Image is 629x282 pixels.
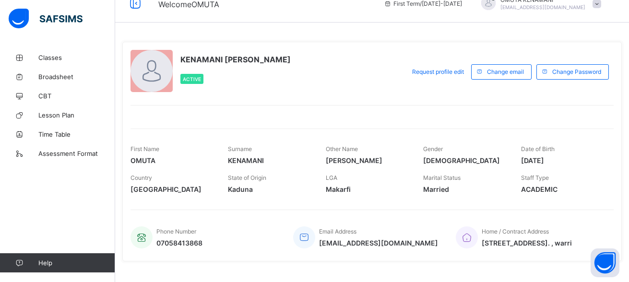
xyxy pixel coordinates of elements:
[521,174,549,181] span: Staff Type
[319,228,356,235] span: Email Address
[38,150,115,157] span: Assessment Format
[228,185,311,193] span: Kaduna
[131,156,214,164] span: OMUTA
[9,9,83,29] img: safsims
[326,156,409,164] span: [PERSON_NAME]
[183,76,201,82] span: Active
[38,111,115,119] span: Lesson Plan
[487,68,524,75] span: Change email
[521,185,604,193] span: ACADEMIC
[131,185,214,193] span: [GEOGRAPHIC_DATA]
[423,156,506,164] span: [DEMOGRAPHIC_DATA]
[326,145,358,153] span: Other Name
[38,54,115,61] span: Classes
[326,174,337,181] span: LGA
[156,228,196,235] span: Phone Number
[228,145,252,153] span: Surname
[412,68,464,75] span: Request profile edit
[38,259,115,267] span: Help
[482,239,572,247] span: [STREET_ADDRESS]. , warri
[180,55,291,64] span: KENAMANI [PERSON_NAME]
[482,228,549,235] span: Home / Contract Address
[521,156,604,164] span: [DATE]
[423,145,443,153] span: Gender
[131,174,152,181] span: Country
[552,68,601,75] span: Change Password
[228,156,311,164] span: KENAMANI
[591,248,619,277] button: Open asap
[38,92,115,100] span: CBT
[156,239,202,247] span: 07058413868
[38,73,115,81] span: Broadsheet
[131,145,159,153] span: First Name
[228,174,266,181] span: State of Origin
[319,239,438,247] span: [EMAIL_ADDRESS][DOMAIN_NAME]
[423,185,506,193] span: Married
[500,4,585,10] span: [EMAIL_ADDRESS][DOMAIN_NAME]
[423,174,461,181] span: Marital Status
[326,185,409,193] span: Makarfi
[38,130,115,138] span: Time Table
[521,145,555,153] span: Date of Birth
